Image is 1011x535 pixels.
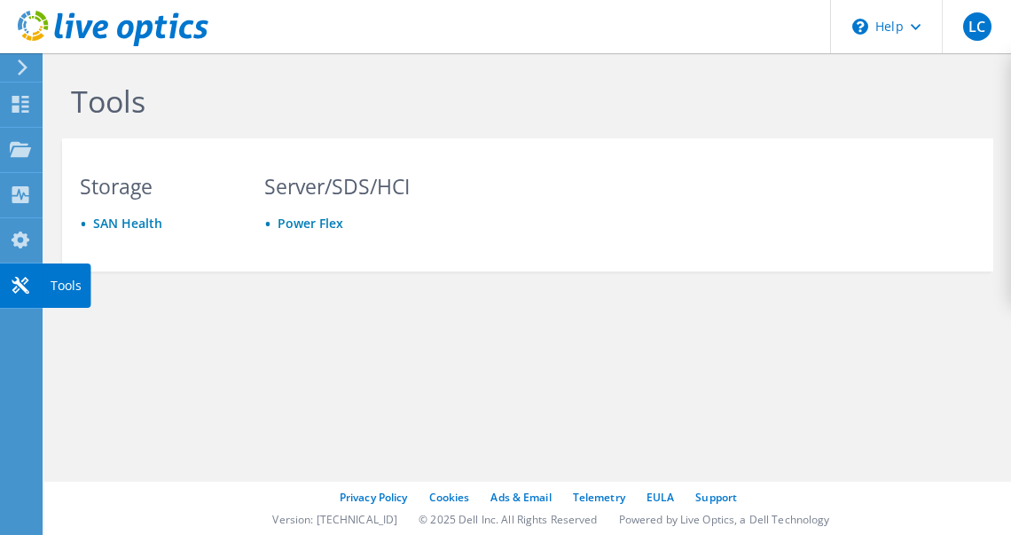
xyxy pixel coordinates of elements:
[573,490,625,505] a: Telemetry
[272,512,397,527] li: Version: [TECHNICAL_ID]
[340,490,408,505] a: Privacy Policy
[695,490,737,505] a: Support
[42,264,90,308] div: Tools
[852,19,868,35] svg: \n
[490,490,551,505] a: Ads & Email
[71,83,976,120] h1: Tools
[264,177,415,196] h3: Server/SDS/HCI
[619,512,830,527] li: Powered by Live Optics, a Dell Technology
[278,215,343,232] a: Power Flex
[419,512,597,527] li: © 2025 Dell Inc. All Rights Reserved
[80,177,231,196] h3: Storage
[429,490,470,505] a: Cookies
[647,490,674,505] a: EULA
[963,12,991,41] span: LC
[93,215,162,232] a: SAN Health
